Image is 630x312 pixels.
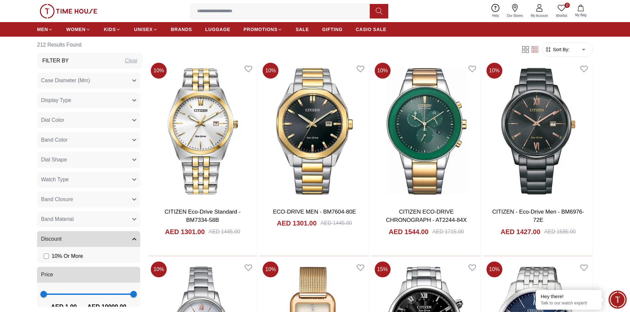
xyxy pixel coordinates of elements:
button: Case Diameter (Mm) [37,73,140,88]
a: PROMOTIONS [243,23,282,35]
a: WOMEN [66,23,91,35]
a: CITIZEN ECO-DRIVE CHRONOGRAPH - AT2244-84X [386,209,467,224]
div: AED 1585.00 [544,228,576,236]
img: ... [40,4,97,18]
span: Discount [41,235,62,243]
span: Display Type [41,96,71,104]
a: Our Stores [503,3,527,19]
span: LUGGAGE [205,26,231,33]
span: Case Diameter (Mm) [41,77,90,85]
div: Clear [125,57,138,65]
a: KIDS [104,23,121,35]
button: My Bag [571,3,590,19]
span: 10 % [486,261,502,277]
button: Sort By: [545,46,569,53]
div: AED 1445.00 [320,219,352,227]
button: Display Type [37,92,140,108]
a: BRANDS [171,23,192,35]
button: Band Closure [37,191,140,207]
span: Watch Type [41,176,69,184]
a: Help [488,3,503,19]
a: ECO-DRIVE MEN - BM7604-80E [273,209,356,215]
button: Discount [37,231,140,247]
span: UNISEX [134,26,152,33]
span: - [77,301,87,312]
a: CASIO SALE [356,23,387,35]
button: Band Material [37,211,140,227]
img: CITIZEN Eco-Drive Standard - BM7334-58B [148,60,257,202]
button: Watch Type [37,172,140,188]
span: GIFTING [322,26,343,33]
span: Wishlist [553,13,570,18]
span: Price [41,271,53,279]
a: CITIZEN Eco-Drive Standard - BM7334-58B [165,209,241,224]
span: CASIO SALE [356,26,387,33]
button: Band Color [37,132,140,148]
span: 10 % [151,261,167,277]
span: KIDS [104,26,116,33]
img: ECO-DRIVE MEN - BM7604-80E [260,60,369,202]
h4: AED 1544.00 [389,227,428,236]
span: 10 % [263,261,278,277]
h4: AED 1301.00 [277,219,316,228]
a: SALE [296,23,309,35]
h3: Filter By [42,57,69,65]
a: 0Wishlist [552,3,571,19]
span: My Account [528,13,551,18]
span: Help [489,13,502,18]
div: AED 1445.00 [209,228,240,236]
span: BRANDS [171,26,192,33]
input: 10% Or More [44,254,49,259]
span: 10 % [263,63,278,79]
a: GIFTING [322,23,343,35]
span: Our Stores [504,13,525,18]
span: 0 [565,3,570,8]
span: Sort By: [552,46,569,53]
span: 10 % Or More [52,252,83,260]
button: Dial Shape [37,152,140,168]
span: Band Closure [41,195,73,203]
img: CITIZEN ECO-DRIVE CHRONOGRAPH - AT2244-84X [372,60,481,202]
span: Dial Color [41,116,64,124]
button: Dial Color [37,112,140,128]
span: PROMOTIONS [243,26,277,33]
span: Dial Shape [41,156,67,164]
a: UNISEX [134,23,157,35]
button: Price [37,267,140,283]
span: AED 1.00 [51,302,77,311]
div: AED 1715.00 [433,228,464,236]
span: 10 % [375,63,391,79]
a: LUGGAGE [205,23,231,35]
h6: 212 Results Found [37,37,143,53]
span: 15 % [375,261,391,277]
span: SALE [296,26,309,33]
span: 10 % [151,63,167,79]
span: Band Material [41,215,74,223]
h4: AED 1427.00 [501,227,540,236]
a: MEN [37,23,53,35]
h4: AED 1301.00 [165,227,205,236]
span: WOMEN [66,26,86,33]
div: Chat Widget [609,291,627,309]
div: Hey there! [541,293,597,300]
span: AED 10000.00 [87,302,126,311]
a: CITIZEN - Eco-Drive Men - BM6976-72E [492,209,584,224]
p: Talk to our watch expert! [541,300,597,306]
img: CITIZEN - Eco-Drive Men - BM6976-72E [484,60,593,202]
span: Band Color [41,136,67,144]
span: MEN [37,26,48,33]
span: 10 % [486,63,502,79]
span: My Bag [572,13,589,17]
